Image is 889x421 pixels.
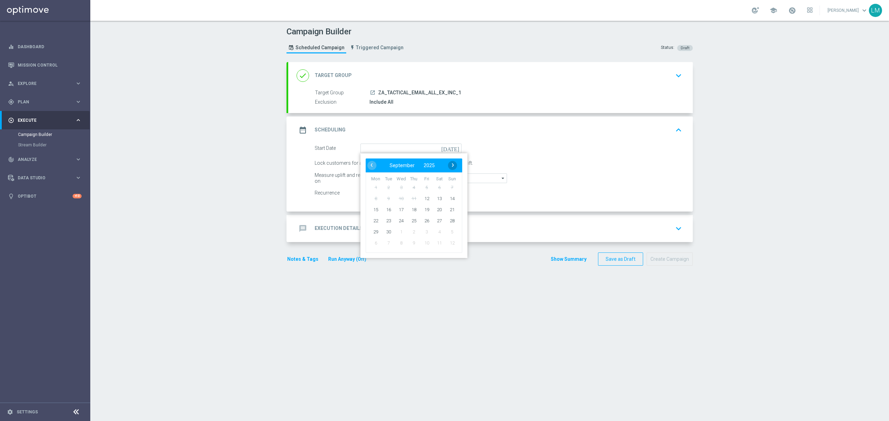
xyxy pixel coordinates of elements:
i: equalizer [8,44,14,50]
button: equalizer Dashboard [8,44,82,50]
span: 2025 [424,163,435,168]
span: 10 [421,237,432,248]
span: 17 [396,204,407,215]
button: person_search Explore keyboard_arrow_right [8,81,82,86]
span: 27 [434,215,445,226]
span: 8 [396,237,407,248]
bs-datepicker-navigation-view: ​ ​ ​ [367,161,457,170]
span: keyboard_arrow_down [861,7,868,14]
div: Optibot [8,187,82,205]
span: 13 [434,193,445,204]
i: play_circle_outline [8,117,14,123]
i: keyboard_arrow_right [75,156,82,163]
span: 29 [370,226,381,237]
colored-tag: Draft [677,45,693,50]
div: Analyze [8,156,75,163]
th: weekday [408,176,421,182]
span: 1 [370,182,381,193]
div: message Execution Details keyboard_arrow_down [297,222,684,235]
span: 7 [383,237,394,248]
div: Data Studio keyboard_arrow_right [8,175,82,181]
span: 11 [408,193,419,204]
span: 8 [370,193,381,204]
a: Optibot [18,187,73,205]
th: weekday [395,176,408,182]
div: Lock customers for a duration of [315,158,396,168]
span: 23 [383,215,394,226]
span: 15 [370,204,381,215]
span: 18 [408,204,419,215]
th: weekday [369,176,382,182]
button: September [385,161,419,170]
span: Analyze [18,157,75,162]
span: 5 [421,182,432,193]
i: keyboard_arrow_up [673,125,684,135]
i: [DATE] [441,144,462,151]
button: lightbulb Optibot +10 [8,194,82,199]
button: Show Summary [550,255,587,263]
i: keyboard_arrow_down [673,70,684,81]
i: message [297,222,309,235]
span: 24 [396,215,407,226]
span: 2 [383,182,394,193]
div: +10 [73,194,82,198]
div: gps_fixed Plan keyboard_arrow_right [8,99,82,105]
i: keyboard_arrow_right [75,80,82,87]
i: date_range [297,124,309,136]
div: Measure uplift and response based on [315,173,396,183]
i: settings [7,409,13,415]
i: track_changes [8,156,14,163]
span: 30 [383,226,394,237]
th: weekday [446,176,458,182]
span: 6 [434,182,445,193]
th: weekday [433,176,446,182]
button: Save as Draft [598,252,643,266]
span: 9 [408,237,419,248]
span: 28 [447,215,458,226]
i: keyboard_arrow_right [75,174,82,181]
bs-datepicker-container: calendar [360,153,467,258]
span: 6 [370,237,381,248]
i: done [297,69,309,82]
i: launch [370,90,375,95]
span: 19 [421,204,432,215]
span: September [390,163,415,168]
div: Campaign Builder [18,129,90,140]
button: › [448,161,457,170]
h1: Campaign Builder [286,27,407,37]
button: Create Campaign [647,252,693,266]
div: Include All [369,98,679,105]
div: Mission Control [8,62,82,68]
a: [PERSON_NAME]keyboard_arrow_down [827,5,869,16]
button: keyboard_arrow_up [673,123,684,137]
span: 20 [434,204,445,215]
button: track_changes Analyze keyboard_arrow_right [8,157,82,162]
span: Draft [681,46,689,50]
span: 16 [383,204,394,215]
button: ‹ [367,161,376,170]
span: 1 [396,226,407,237]
label: Exclusion [315,99,369,105]
div: Explore [8,80,75,87]
button: play_circle_outline Execute keyboard_arrow_right [8,118,82,123]
span: 4 [434,226,445,237]
span: Data Studio [18,176,75,180]
span: 9 [383,193,394,204]
button: keyboard_arrow_down [673,69,684,82]
a: Campaign Builder [18,132,72,137]
div: Mission Control [8,56,82,74]
div: Dashboard [8,37,82,56]
a: Scheduled Campaign [286,42,346,53]
span: 2 [408,226,419,237]
th: weekday [420,176,433,182]
div: Status: [661,45,674,51]
span: 25 [408,215,419,226]
a: Stream Builder [18,142,72,148]
div: done Target Group keyboard_arrow_down [297,69,684,82]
